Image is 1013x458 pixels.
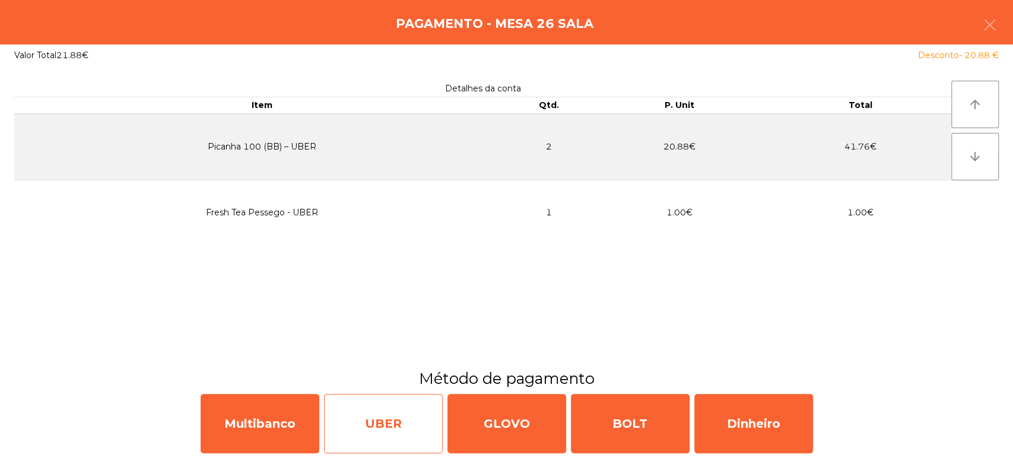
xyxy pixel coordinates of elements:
td: 2 [510,114,589,180]
div: Multibanco [201,394,319,453]
th: Qtd. [510,97,589,114]
div: Dinheiro [694,394,813,453]
td: 1.00€ [770,180,951,245]
h3: Método de pagamento [9,368,1004,389]
td: 20.88€ [589,114,770,180]
td: 1 [510,180,589,245]
div: BOLT [571,394,690,453]
span: - 20.88 € [959,50,999,61]
span: 21.88€ [56,50,88,61]
th: P. Unit [589,97,770,114]
div: GLOVO [447,394,566,453]
div: UBER [324,394,443,453]
h4: Pagamento - Mesa 26 Sala [396,15,593,33]
button: arrow_downward [951,133,999,180]
span: Detalhes da conta [445,83,521,94]
td: Fresh Tea Pessego - UBER [14,180,510,245]
button: arrow_upward [951,81,999,128]
i: arrow_downward [968,150,982,164]
th: Total [770,97,951,114]
td: Picanha 100 (BB) – UBER [14,114,510,180]
div: Desconto [918,49,999,62]
th: Item [14,97,510,114]
i: arrow_upward [968,97,982,112]
td: 41.76€ [770,114,951,180]
span: Valor Total [14,50,56,61]
td: 1.00€ [589,180,770,245]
